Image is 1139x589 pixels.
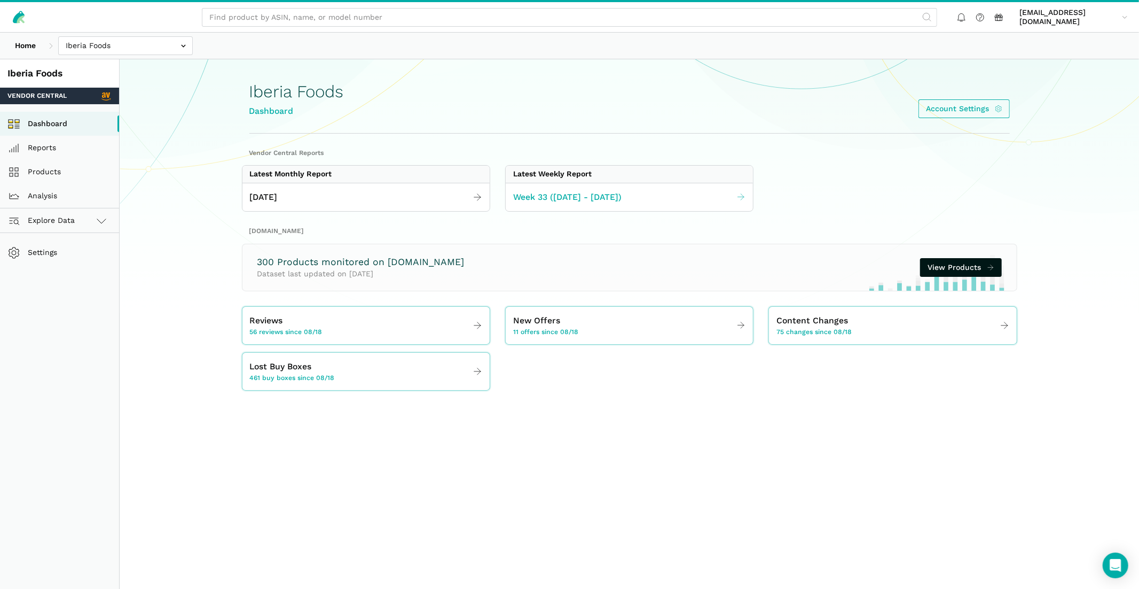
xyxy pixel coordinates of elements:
span: [EMAIL_ADDRESS][DOMAIN_NAME] [1019,8,1118,27]
a: Reviews 56 reviews since 08/18 [242,311,490,340]
a: Lost Buy Boxes 461 buy boxes since 08/18 [242,356,490,386]
span: Reviews [250,314,283,328]
a: Account Settings [918,99,1010,118]
h1: Iberia Foods [249,82,344,101]
a: Week 33 ([DATE] - [DATE]) [506,187,753,208]
a: Home [7,36,43,55]
span: 461 buy boxes since 08/18 [250,374,335,383]
a: [DATE] [242,187,490,208]
span: [DATE] [250,191,278,204]
span: Week 33 ([DATE] - [DATE]) [513,191,622,204]
div: Open Intercom Messenger [1103,553,1128,578]
span: Lost Buy Boxes [250,360,312,374]
a: Content Changes 75 changes since 08/18 [769,311,1016,340]
span: 56 reviews since 08/18 [250,328,323,337]
a: [EMAIL_ADDRESS][DOMAIN_NAME] [1016,6,1132,28]
div: Dashboard [249,105,344,118]
a: New Offers 11 offers since 08/18 [506,311,753,340]
h2: Vendor Central Reports [249,149,1010,158]
span: Content Changes [776,314,848,328]
span: 11 offers since 08/18 [513,328,578,337]
h3: 300 Products monitored on [DOMAIN_NAME] [257,255,465,269]
div: Iberia Foods [7,67,112,80]
input: Iberia Foods [58,36,193,55]
span: 75 changes since 08/18 [776,328,852,337]
span: New Offers [513,314,560,328]
span: Explore Data [11,214,75,227]
div: Latest Monthly Report [250,169,332,179]
h2: [DOMAIN_NAME] [249,227,1010,236]
span: Vendor Central [7,91,67,101]
span: View Products [928,262,981,273]
input: Find product by ASIN, name, or model number [202,8,937,27]
a: View Products [920,258,1002,277]
p: Dataset last updated on [DATE] [257,268,465,280]
div: Latest Weekly Report [513,169,592,179]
